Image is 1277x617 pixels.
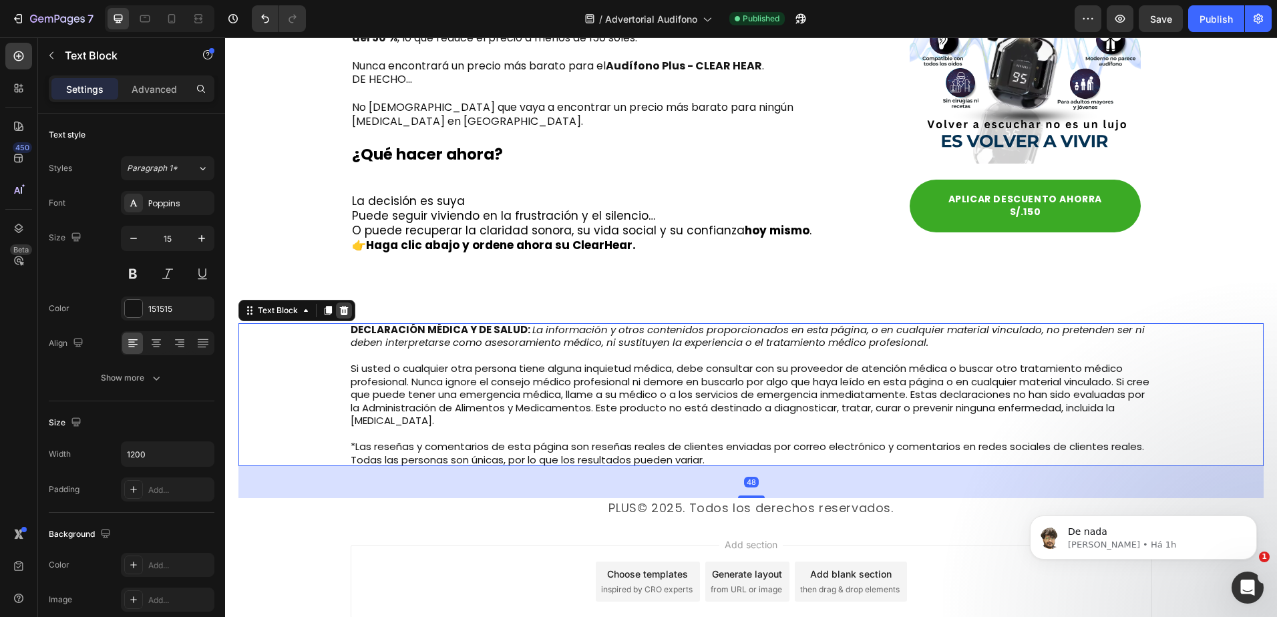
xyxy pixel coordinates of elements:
p: La decisión es suya [127,156,631,171]
p: ¿Qué hacer ahora? [127,108,631,128]
span: Advertorial Audifono [605,12,697,26]
div: Beta [10,244,32,255]
div: Publish [1200,12,1233,26]
div: Show more [101,371,163,385]
div: Width [49,448,71,460]
a: APLICAR DESCUENTO AHORRA S/.150 [685,142,915,195]
div: Padding [49,483,79,495]
div: Size [49,414,84,432]
div: Text Block [30,267,75,279]
p: 👉 [127,200,631,215]
p: Advanced [132,82,177,96]
div: Choose templates [382,530,463,544]
strong: Audífono Plus - CLEAR HEAR [381,21,537,36]
iframe: Design area [225,37,1277,617]
div: Add... [148,560,211,572]
input: Auto [122,442,214,466]
div: Color [49,302,69,315]
button: Paragraph 1* [121,156,214,180]
span: from URL or image [486,546,557,558]
strong: Haga clic abajo y ordene ahora su ClearHear. [141,200,411,216]
div: 151515 [148,303,211,315]
div: Color [49,559,69,571]
p: Settings [66,82,104,96]
span: Paragraph 1* [127,162,178,174]
p: *Las reseñas y comentarios de esta página son reseñas reales de clientes enviadas por correo elec... [126,403,927,429]
p: Si usted o cualquier otra persona tiene alguna inquietud médica, debe consultar con su proveedor ... [126,325,927,390]
div: 450 [13,142,32,153]
div: Font [49,197,65,209]
strong: DECLARACIÓN MÉDICA Y DE SALUD: [126,285,305,299]
div: Generate layout [487,530,557,544]
div: Add... [148,594,211,606]
i: La información y otros contenidos proporcionados en esta página, o en cualquier material vinculad... [126,285,920,313]
span: 1 [1259,552,1270,562]
button: 7 [5,5,100,32]
div: Poppins [148,198,211,210]
div: Undo/Redo [252,5,306,32]
div: 48 [519,439,534,450]
p: APLICAR DESCUENTO AHORRA S/.150 [708,156,892,182]
iframe: Intercom notifications mensagem [1010,487,1277,581]
span: then drag & drop elements [575,546,675,558]
button: Save [1139,5,1183,32]
div: Background [49,526,114,544]
div: Text style [49,129,85,141]
span: / [599,12,602,26]
strong: hoy mismo [520,185,584,201]
span: inspired by CRO experts [376,546,468,558]
div: Image [49,594,72,606]
p: PLUS© 2025. Todos los derechos reservados. [127,462,926,479]
div: Add blank section [585,530,667,544]
span: Add section [494,500,558,514]
p: 7 [87,11,94,27]
span: Save [1150,13,1172,25]
button: Publish [1188,5,1244,32]
div: Add... [148,484,211,496]
button: Show more [49,366,214,390]
div: Styles [49,162,72,174]
iframe: Intercom live chat [1232,572,1264,604]
div: Align [49,335,86,353]
div: Size [49,229,84,247]
span: Published [743,13,779,25]
p: Puede seguir viviendo en la frustración y el silencio… O puede recuperar la claridad sonora, su v... [127,171,631,200]
p: Text Block [65,47,178,63]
